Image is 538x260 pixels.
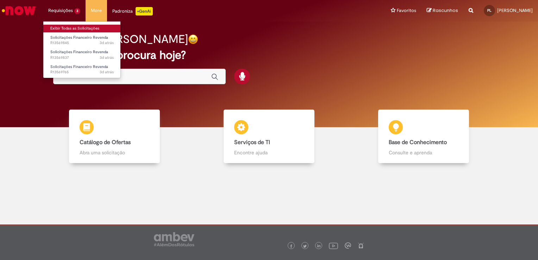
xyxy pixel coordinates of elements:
img: happy-face.png [188,34,198,44]
h2: O que você procura hoje? [53,49,485,61]
span: Solicitações Financeiro Revenda [50,35,108,40]
span: Solicitações Financeiro Revenda [50,64,108,69]
a: Aberto R13569837 : Solicitações Financeiro Revenda [43,48,121,61]
span: Requisições [48,7,73,14]
div: Padroniza [112,7,153,16]
time: 26/09/2025 10:27:15 [100,69,114,75]
p: +GenAi [136,7,153,16]
ul: Requisições [43,21,121,78]
span: Favoritos [397,7,416,14]
p: Encontre ajuda [234,149,304,156]
p: Consulte e aprenda [389,149,458,156]
span: Rascunhos [433,7,458,14]
a: Exibir Todas as Solicitações [43,25,121,32]
p: Abra uma solicitação [80,149,149,156]
span: 3d atrás [100,55,114,60]
img: logo_footer_naosei.png [358,242,364,249]
span: R13569765 [50,69,114,75]
span: R13569837 [50,55,114,61]
span: PL [487,8,492,13]
time: 26/09/2025 10:39:48 [100,40,114,45]
a: Aberto R13569845 : Solicitações Financeiro Revenda [43,34,121,47]
a: Catálogo de Ofertas Abra uma solicitação [37,110,192,163]
img: logo_footer_ambev_rotulo_gray.png [154,232,194,246]
span: [PERSON_NAME] [497,7,533,13]
a: Serviços de TI Encontre ajuda [192,110,346,163]
span: 3d atrás [100,40,114,45]
img: logo_footer_twitter.png [303,244,307,248]
a: Aberto R13569765 : Solicitações Financeiro Revenda [43,63,121,76]
b: Base de Conhecimento [389,139,447,146]
b: Serviços de TI [234,139,270,146]
time: 26/09/2025 10:38:36 [100,55,114,60]
img: logo_footer_linkedin.png [317,244,321,248]
a: Base de Conhecimento Consulte e aprenda [346,110,501,163]
a: Rascunhos [427,7,458,14]
img: logo_footer_workplace.png [345,242,351,249]
img: ServiceNow [1,4,37,18]
span: R13569845 [50,40,114,46]
img: logo_footer_facebook.png [289,244,293,248]
span: 3d atrás [100,69,114,75]
span: 3 [74,8,80,14]
b: Catálogo de Ofertas [80,139,131,146]
h2: Bom dia, [PERSON_NAME] [53,33,188,45]
img: logo_footer_youtube.png [329,241,338,250]
span: More [91,7,102,14]
span: Solicitações Financeiro Revenda [50,49,108,55]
